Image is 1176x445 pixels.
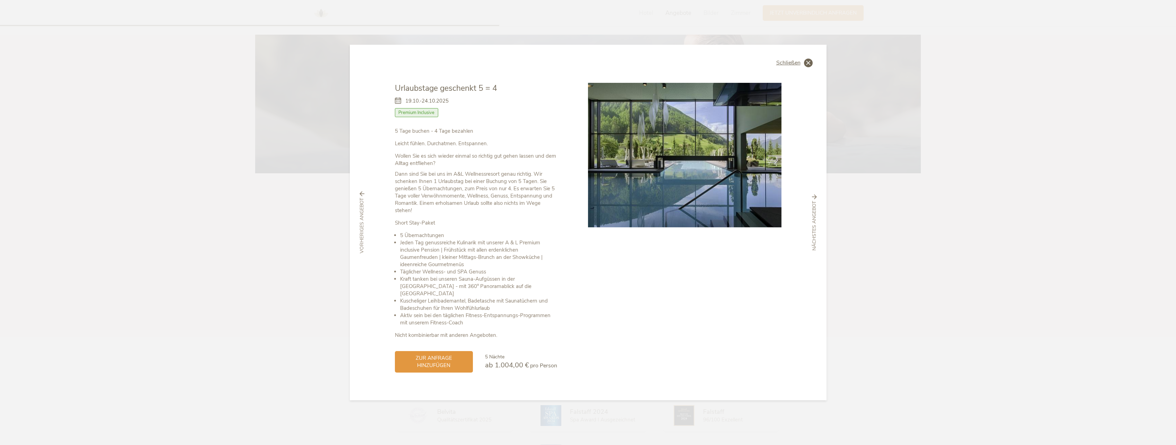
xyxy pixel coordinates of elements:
li: Kuscheliger Leihbademantel, Badetasche mit Saunatüchern und Badeschuhen für Ihren Wohlfühlurlaub [400,297,557,312]
strong: Nicht kombinierbar mit anderen Angeboten. [395,332,497,339]
li: Kraft tanken bei unseren Sauna-Aufgüssen in der [GEOGRAPHIC_DATA] - mit 360° Panoramablick auf di... [400,276,557,297]
span: vorheriges Angebot [358,198,365,253]
li: 5 Übernachtungen [400,232,557,239]
span: Urlaubstage geschenkt 5 = 4 [395,83,497,94]
p: Dann sind Sie bei uns im A&L Wellnessresort genau richtig. Wir schenken Ihnen 1 Urlaubstag bei ei... [395,171,557,214]
p: 5 Tage buchen - 4 Tage bezahlen [395,128,557,135]
li: Täglicher Wellness- und SPA Genuss [400,268,557,276]
strong: Wollen Sie es sich wieder einmal so richtig gut gehen lassen und dem Alltag entfliehen? [395,152,556,167]
p: Leicht fühlen. Durchatmen. Entspannen. [395,140,557,147]
span: Premium Inclusive [395,108,439,117]
span: Schließen [776,60,801,66]
span: 19.10.-24.10.2025 [405,97,449,105]
img: Urlaubstage geschenkt 5 = 4 [588,83,781,228]
strong: Short Stay-Paket [395,219,435,226]
li: Jeden Tag genussreiche Kulinarik mit unserer A & L Premium inclusive Pension | Frühstück mit alle... [400,239,557,268]
li: Aktiv sein bei den täglichen Fitness-Entspannungs-Programmen mit unserem Fitness-Coach [400,312,557,326]
span: nächstes Angebot [811,201,818,251]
